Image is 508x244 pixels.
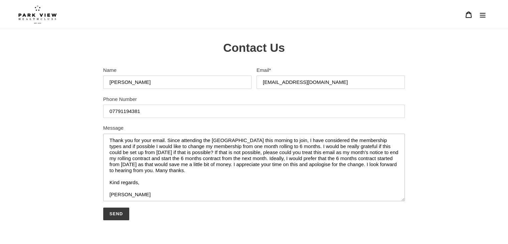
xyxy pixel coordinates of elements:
[103,124,405,132] label: Message
[18,5,57,24] img: Park view health clubs is a gym near you.
[103,208,129,220] input: Send
[103,41,405,55] h1: Contact Us
[257,67,405,74] label: Email
[476,7,490,22] button: Menu
[103,67,251,74] label: Name
[103,96,405,103] label: Phone Number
